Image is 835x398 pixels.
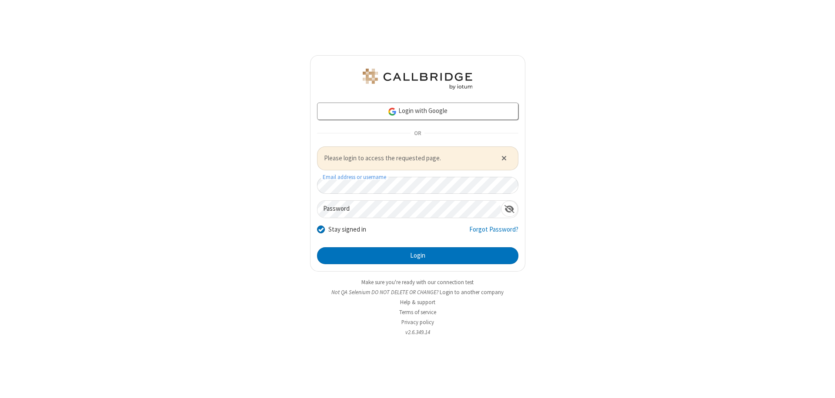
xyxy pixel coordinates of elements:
[317,247,518,265] button: Login
[399,308,436,316] a: Terms of service
[317,177,518,194] input: Email address or username
[328,225,366,235] label: Stay signed in
[310,328,525,336] li: v2.6.349.14
[440,288,504,296] button: Login to another company
[469,225,518,241] a: Forgot Password?
[324,153,491,163] span: Please login to access the requested page.
[501,201,518,217] div: Show password
[317,201,501,218] input: Password
[310,288,525,296] li: Not QA Selenium DO NOT DELETE OR CHANGE?
[400,298,435,306] a: Help & support
[361,69,474,90] img: QA Selenium DO NOT DELETE OR CHANGE
[317,103,518,120] a: Login with Google
[401,318,434,326] a: Privacy policy
[411,127,424,139] span: OR
[497,152,511,165] button: Close alert
[361,279,474,286] a: Make sure you're ready with our connection test
[387,107,397,116] img: google-icon.png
